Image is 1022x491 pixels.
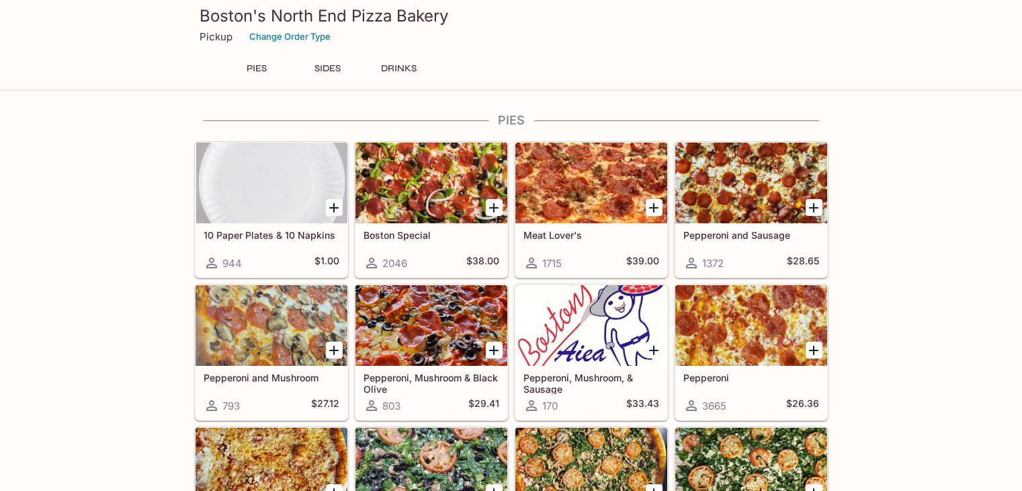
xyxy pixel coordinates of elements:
[702,400,726,412] span: 3665
[194,113,828,128] h4: PIES
[200,30,232,43] p: Pickup
[195,142,348,278] a: 10 Paper Plates & 10 Napkins944$1.00
[355,142,508,278] a: Boston Special2046$38.00
[806,342,822,358] button: Add Pepperoni
[675,143,827,223] div: Pepperoni and Sausage
[195,285,348,420] a: Pepperoni and Mushroom793$27.12
[626,398,659,414] h5: $33.43
[382,257,407,270] span: 2046
[523,229,659,241] h5: Meat Lover's
[486,342,503,358] button: Add Pepperoni, Mushroom & Black Olive
[515,142,668,278] a: Meat Lover's1715$39.00
[466,255,499,271] h5: $38.00
[355,143,507,223] div: Boston Special
[787,255,819,271] h5: $28.65
[675,142,828,278] a: Pepperoni and Sausage1372$28.65
[646,199,663,216] button: Add Meat Lover's
[786,398,819,414] h5: $26.36
[468,398,499,414] h5: $29.41
[355,285,507,366] div: Pepperoni, Mushroom & Black Olive
[298,59,358,78] button: SIDES
[683,372,819,383] h5: Pepperoni
[196,285,347,366] div: Pepperoni and Mushroom
[326,342,343,358] button: Add Pepperoni and Mushroom
[226,59,287,78] button: PIES
[542,400,558,412] span: 170
[204,229,339,241] h5: 10 Paper Plates & 10 Napkins
[311,398,339,414] h5: $27.12
[382,400,400,412] span: 803
[200,5,823,26] h3: Boston's North End Pizza Bakery
[364,229,499,241] h5: Boston Special
[683,229,819,241] h5: Pepperoni and Sausage
[204,372,339,383] h5: Pepperoni and Mushroom
[675,285,827,366] div: Pepperoni
[196,143,347,223] div: 10 Paper Plates & 10 Napkins
[515,143,667,223] div: Meat Lover's
[222,400,240,412] span: 793
[369,59,429,78] button: DRINKS
[646,342,663,358] button: Add Pepperoni, Mushroom, & Sausage
[523,372,659,394] h5: Pepperoni, Mushroom, & Sausage
[626,255,659,271] h5: $39.00
[806,199,822,216] button: Add Pepperoni and Sausage
[355,285,508,420] a: Pepperoni, Mushroom & Black Olive803$29.41
[675,285,828,420] a: Pepperoni3665$26.36
[542,257,562,270] span: 1715
[326,199,343,216] button: Add 10 Paper Plates & 10 Napkins
[515,285,668,420] a: Pepperoni, Mushroom, & Sausage170$33.43
[243,26,337,47] button: Change Order Type
[515,285,667,366] div: Pepperoni, Mushroom, & Sausage
[314,255,339,271] h5: $1.00
[702,257,724,270] span: 1372
[222,257,242,270] span: 944
[486,199,503,216] button: Add Boston Special
[364,372,499,394] h5: Pepperoni, Mushroom & Black Olive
